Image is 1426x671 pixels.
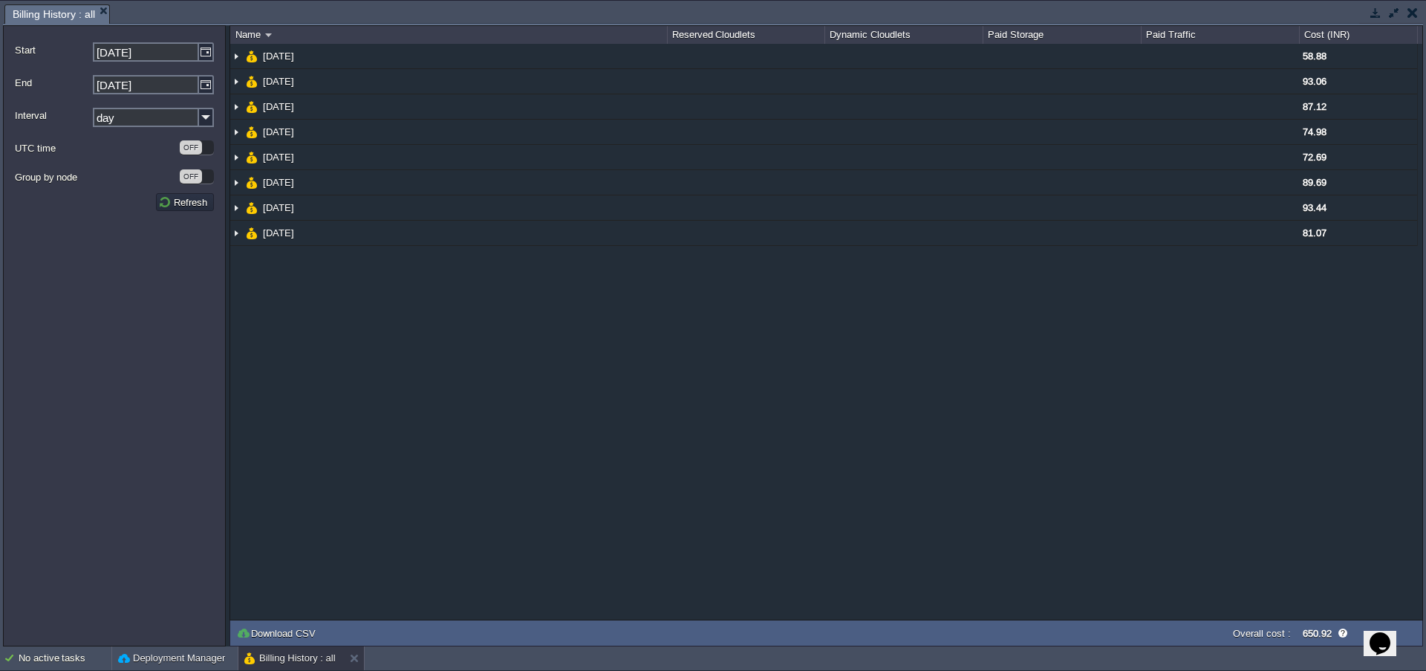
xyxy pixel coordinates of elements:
[1300,26,1417,44] div: Cost (INR)
[230,195,242,220] img: AMDAwAAAACH5BAEAAAAALAAAAAABAAEAAAICRAEAOw==
[232,26,667,44] div: Name
[261,100,296,113] a: [DATE]
[230,221,242,245] img: AMDAwAAAACH5BAEAAAAALAAAAAABAAEAAAICRAEAOw==
[261,227,296,239] a: [DATE]
[230,94,242,119] img: AMDAwAAAACH5BAEAAAAALAAAAAABAAEAAAICRAEAOw==
[230,145,242,169] img: AMDAwAAAACH5BAEAAAAALAAAAAABAAEAAAICRAEAOw==
[1142,26,1299,44] div: Paid Traffic
[1303,177,1326,188] span: 89.69
[158,195,212,209] button: Refresh
[230,170,242,195] img: AMDAwAAAACH5BAEAAAAALAAAAAABAAEAAAICRAEAOw==
[984,26,1141,44] div: Paid Storage
[1303,101,1326,112] span: 87.12
[118,651,225,666] button: Deployment Manager
[236,626,320,640] button: Download CSV
[261,75,296,88] a: [DATE]
[180,140,202,155] div: OFF
[246,195,258,220] img: AMDAwAAAACH5BAEAAAAALAAAAAABAAEAAAICRAEAOw==
[15,169,178,185] label: Group by node
[1303,628,1332,639] label: 650.92
[261,50,296,62] a: [DATE]
[230,120,242,144] img: AMDAwAAAACH5BAEAAAAALAAAAAABAAEAAAICRAEAOw==
[246,170,258,195] img: AMDAwAAAACH5BAEAAAAALAAAAAABAAEAAAICRAEAOw==
[1364,612,1411,656] iframe: chat widget
[15,140,178,156] label: UTC time
[826,26,983,44] div: Dynamic Cloudlets
[15,42,91,58] label: Start
[246,120,258,144] img: AMDAwAAAACH5BAEAAAAALAAAAAABAAEAAAICRAEAOw==
[230,44,242,68] img: AMDAwAAAACH5BAEAAAAALAAAAAABAAEAAAICRAEAOw==
[668,26,825,44] div: Reserved Cloudlets
[261,151,296,163] a: [DATE]
[246,69,258,94] img: AMDAwAAAACH5BAEAAAAALAAAAAABAAEAAAICRAEAOw==
[1303,51,1326,62] span: 58.88
[261,126,296,138] a: [DATE]
[261,201,296,214] a: [DATE]
[246,221,258,245] img: AMDAwAAAACH5BAEAAAAALAAAAAABAAEAAAICRAEAOw==
[15,108,91,123] label: Interval
[1303,227,1326,239] span: 81.07
[246,145,258,169] img: AMDAwAAAACH5BAEAAAAALAAAAAABAAEAAAICRAEAOw==
[13,5,95,24] span: Billing History : all
[1303,202,1326,213] span: 93.44
[1233,628,1291,639] label: Overall cost :
[1303,152,1326,163] span: 72.69
[15,75,91,91] label: End
[230,69,242,94] img: AMDAwAAAACH5BAEAAAAALAAAAAABAAEAAAICRAEAOw==
[19,646,111,670] div: No active tasks
[246,94,258,119] img: AMDAwAAAACH5BAEAAAAALAAAAAABAAEAAAICRAEAOw==
[1303,126,1326,137] span: 74.98
[180,169,202,184] div: OFF
[265,33,272,37] img: AMDAwAAAACH5BAEAAAAALAAAAAABAAEAAAICRAEAOw==
[1303,76,1326,87] span: 93.06
[244,651,336,666] button: Billing History : all
[246,44,258,68] img: AMDAwAAAACH5BAEAAAAALAAAAAABAAEAAAICRAEAOw==
[261,176,296,189] a: [DATE]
